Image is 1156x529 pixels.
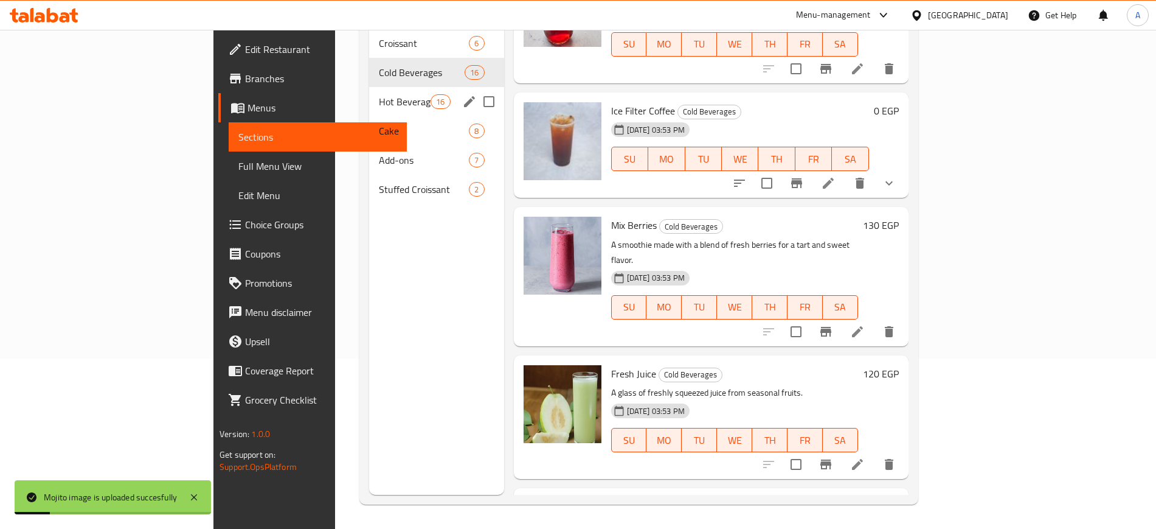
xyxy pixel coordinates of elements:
[220,447,275,463] span: Get support on:
[787,295,823,320] button: FR
[796,8,871,23] div: Menu-management
[678,105,741,119] span: Cold Beverages
[783,319,809,345] span: Select to update
[238,159,396,173] span: Full Menu View
[646,428,682,452] button: MO
[823,32,858,57] button: SA
[369,29,504,58] div: Croissant6
[218,210,406,239] a: Choice Groups
[245,247,396,261] span: Coupons
[874,450,904,479] button: delete
[220,426,249,442] span: Version:
[682,295,717,320] button: TU
[238,130,396,144] span: Sections
[617,298,642,316] span: SU
[795,147,832,171] button: FR
[469,184,483,195] span: 2
[722,147,758,171] button: WE
[218,356,406,385] a: Coverage Report
[218,327,406,356] a: Upsell
[369,87,504,116] div: Hot Beverages16edit
[845,169,874,198] button: delete
[369,175,504,204] div: Stuffed Croissant2
[651,35,677,53] span: MO
[465,65,484,80] div: items
[379,153,469,167] div: Add-ons
[722,432,747,449] span: WE
[811,54,840,83] button: Branch-specific-item
[717,428,752,452] button: WE
[617,432,642,449] span: SU
[682,428,717,452] button: TU
[220,459,297,475] a: Support.OpsPlatform
[617,35,642,53] span: SU
[837,150,864,168] span: SA
[245,334,396,349] span: Upsell
[687,298,712,316] span: TU
[752,32,787,57] button: TH
[850,457,865,472] a: Edit menu item
[792,298,818,316] span: FR
[782,169,811,198] button: Branch-specific-item
[469,125,483,137] span: 8
[245,393,396,407] span: Grocery Checklist
[682,32,717,57] button: TU
[369,58,504,87] div: Cold Beverages16
[369,24,504,209] nav: Menu sections
[218,239,406,268] a: Coupons
[524,217,601,295] img: Mix Berries
[245,217,396,232] span: Choice Groups
[524,365,601,443] img: Fresh Juice
[369,116,504,145] div: Cake8
[469,36,484,51] div: items
[811,317,840,346] button: Branch-specific-item
[245,363,396,378] span: Coverage Report
[379,65,465,80] div: Cold Beverages
[874,102,899,119] h6: 0 EGP
[863,365,899,382] h6: 120 EGP
[792,35,818,53] span: FR
[928,9,1008,22] div: [GEOGRAPHIC_DATA]
[690,150,717,168] span: TU
[828,432,853,449] span: SA
[218,298,406,327] a: Menu disclaimer
[622,124,690,136] span: [DATE] 03:53 PM
[611,237,858,268] p: A smoothie made with a blend of fresh berries for a tart and sweet flavor.
[727,150,753,168] span: WE
[622,405,690,417] span: [DATE] 03:53 PM
[646,32,682,57] button: MO
[218,385,406,415] a: Grocery Checklist
[722,298,747,316] span: WE
[832,147,868,171] button: SA
[874,54,904,83] button: delete
[469,38,483,49] span: 6
[469,182,484,197] div: items
[1135,9,1140,22] span: A
[611,428,647,452] button: SU
[218,93,406,122] a: Menus
[717,32,752,57] button: WE
[611,385,858,401] p: A glass of freshly squeezed juice from seasonal fruits.
[651,432,677,449] span: MO
[611,365,656,383] span: Fresh Juice
[792,432,818,449] span: FR
[685,147,722,171] button: TU
[757,432,783,449] span: TH
[874,317,904,346] button: delete
[757,298,783,316] span: TH
[469,124,484,138] div: items
[660,220,722,234] span: Cold Beverages
[763,150,790,168] span: TH
[757,35,783,53] span: TH
[379,182,469,197] span: Stuffed Croissant
[717,295,752,320] button: WE
[229,152,406,181] a: Full Menu View
[659,368,722,382] span: Cold Beverages
[874,169,904,198] button: show more
[722,35,747,53] span: WE
[245,305,396,320] span: Menu disclaimer
[247,100,396,115] span: Menus
[218,64,406,93] a: Branches
[245,276,396,290] span: Promotions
